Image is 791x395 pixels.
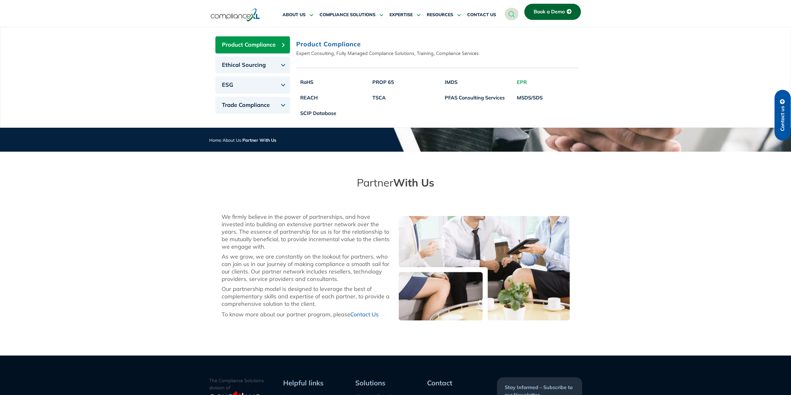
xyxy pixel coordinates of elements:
span: ESG [222,81,233,89]
span: EXPERTISE [389,12,413,18]
a: IMDS [441,74,509,90]
a: COMPLIANCE SOLUTIONS [320,7,383,22]
div: Our partnership model is designed to leverage the best of complementary skills and expertise of e... [222,285,393,308]
span: RESOURCES [427,12,453,18]
a: REACH [296,90,340,105]
p: Expert Consulting, Fully Managed Compliance Solutions, Training, Compliance Services [296,50,579,57]
a: RoHS [296,74,340,90]
span: Ethical Sourcing [222,62,266,69]
a: Home [209,137,221,143]
strong: With Us [393,176,434,189]
a: Contact us [775,90,791,140]
span: ABOUT US [283,12,306,18]
h2: Product Compliance [296,39,579,49]
p: To know more about our partner program, please [222,310,393,319]
span: Partner With Us [242,137,276,143]
a: PROP 65 [368,74,398,90]
a: TSCA [368,90,398,105]
div: As we grow, we are constantly on the lookout for partners, who can join us in our journey of maki... [222,253,393,283]
a: EXPERTISE [389,7,421,22]
a: SCIP Database [296,105,340,121]
span: CONTACT US [467,12,496,18]
a: About Us [223,137,241,143]
a: Book a Demo [524,4,581,20]
a: RESOURCES [427,7,461,22]
a: PFAS Consulting Services [441,90,509,105]
img: logo-one.svg [211,8,260,22]
a: Contact Us [350,311,379,318]
span: COMPLIANCE SOLUTIONS [320,12,375,18]
div: Tabs. Open items with Enter or Space, close with Escape and navigate using the Arrow keys. [215,36,582,124]
a: EPR [513,74,547,90]
span: Contact us [780,106,785,131]
p: The Compliance Solutions division of [209,377,281,392]
a: navsearch-button [505,8,518,20]
span: Helpful links [283,379,324,387]
a: MSDS/SDS [513,90,547,105]
a: CONTACT US [467,7,496,22]
span: / / [209,137,276,143]
span: Book a Demo [534,9,565,15]
h2: Partner [222,177,570,189]
span: Trade Compliance [222,102,270,109]
span: Solutions [355,379,385,387]
a: ABOUT US [283,7,313,22]
span: Product Compliance [222,41,276,48]
span: Contact [427,379,452,387]
div: We firmly believe in the power of partnerships, and have invested into building an extensive part... [222,213,393,250]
